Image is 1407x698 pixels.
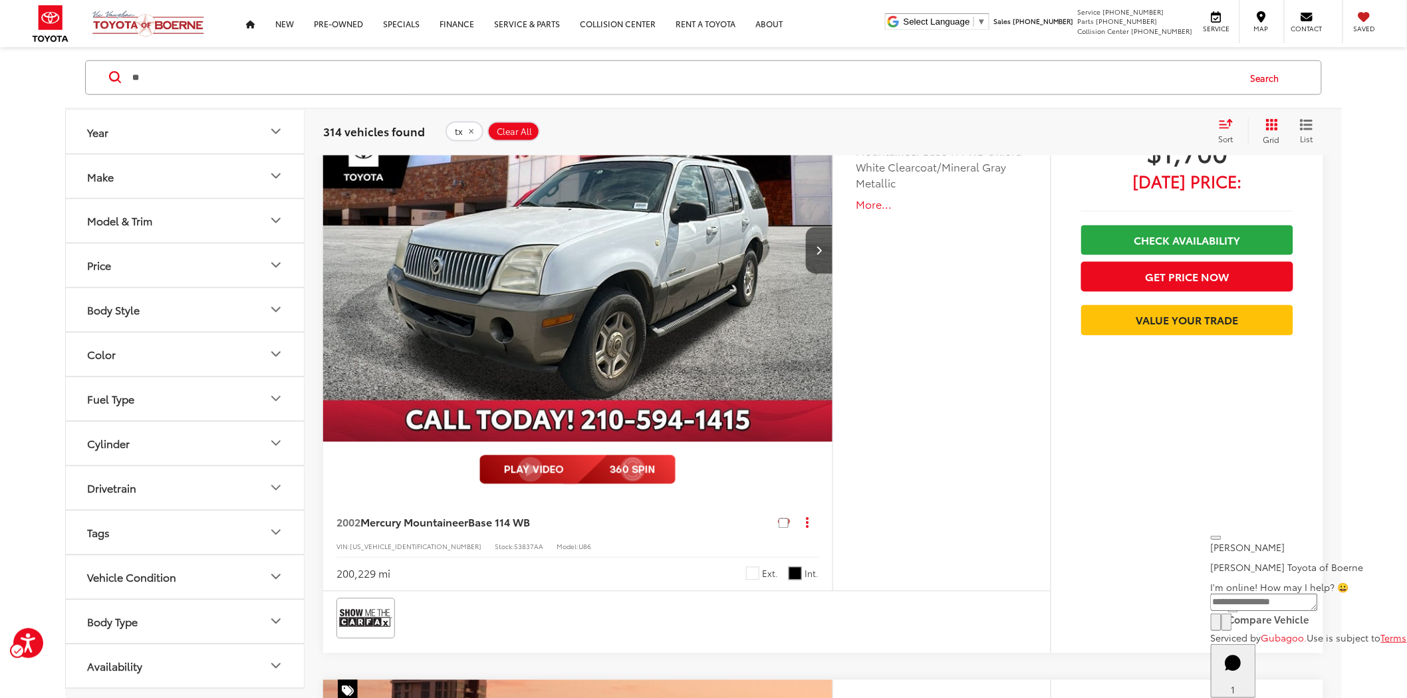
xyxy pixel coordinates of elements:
div: I'm online! How may I help? 😀 [1211,580,1407,594]
a: 2002Mercury MountaineerBase 114 WB [336,515,773,530]
div: Model & Trim [87,214,152,227]
span: ▼ [977,17,986,27]
button: PricePrice [66,243,305,287]
span: Int. [805,568,819,580]
button: Toggle Chat Window [1211,644,1256,698]
textarea: Type your message [1211,594,1318,611]
div: Year [87,125,108,138]
a: Check Availability [1081,225,1293,255]
img: full motion video [479,455,676,485]
span: 2002 [336,515,360,530]
span: Sales [993,16,1011,26]
span: 1 [1231,683,1235,696]
div: Body Type [87,615,138,628]
span: Grid [1263,134,1280,145]
span: [PHONE_NUMBER] [1096,16,1158,26]
span: 314 vehicles found [323,123,425,139]
span: Serviced by [1211,631,1261,644]
div: Body Style [87,303,140,316]
div: Cylinder [87,437,130,449]
div: Tags [87,526,110,538]
div: Body Style [268,302,284,318]
span: Clear All [497,126,532,137]
span: VIN: [336,542,350,552]
a: Select Language▼ [904,17,986,27]
img: View CARFAX report [339,601,392,636]
div: Make [87,170,114,182]
span: Saved [1350,24,1379,33]
span: 53837AA [514,542,543,552]
button: List View [1290,118,1323,145]
div: Body Type [268,614,284,630]
a: eJW7u7btQjXfhoewNhCy 2qo6uDAjKp4PSIcWSi5c yuqmoRAesQxJ9Vf7wDj5EKfCoZWVbWnt2MbnS83xJgIeOyCHxBD1ZzdRw [336,598,395,639]
button: Body StyleBody Style [66,288,305,331]
span: List [1300,133,1313,144]
span: ​ [973,17,974,27]
span: Dark Graphite [789,567,802,580]
button: Select sort value [1212,118,1248,145]
span: Sort [1219,133,1233,144]
div: Color [268,346,284,362]
img: Unlabelled [887,15,900,28]
button: Clear All [487,122,540,142]
button: Chat with SMS [1211,614,1221,631]
div: Drivetrain [268,480,284,496]
button: More... [856,197,1027,212]
span: [DATE] Price: [1081,174,1293,187]
a: Gubagoo. [1261,631,1307,644]
span: Select Language [904,17,970,27]
span: tx [455,126,463,137]
div: 2002 Mercury Mountaineer Base 114 WB 0 [322,60,834,442]
button: TagsTags [66,511,305,554]
div: Vehicle Condition [87,570,176,583]
div: Tags [268,524,284,540]
button: AvailabilityAvailability [66,644,305,687]
button: DrivetrainDrivetrain [66,466,305,509]
div: Submenu [1248,118,1323,145]
div: Availability [87,659,142,672]
button: Actions [796,511,819,534]
svg: Start Chat [1216,646,1251,681]
div: Year [268,124,284,140]
button: Search [1238,61,1299,94]
div: Price [268,257,284,273]
span: [PHONE_NUMBER] [1103,7,1164,17]
img: Vic Vaughan Toyota of Boerne Boerne, TX [92,10,205,37]
span: U86 [578,542,591,552]
a: Terms [1381,631,1407,644]
div: Price [87,259,111,271]
span: Mercury Mountaineer [360,515,468,530]
span: [US_VEHICLE_IDENTIFICATION_NUMBER] [350,542,481,552]
p: [PERSON_NAME] [1211,540,1407,554]
div: Model & Trim [268,213,284,229]
button: Next image [806,227,832,274]
label: Save this vehicle [779,516,791,529]
div: Color [87,348,116,360]
button: Grid View [1248,118,1290,145]
span: Service [1078,7,1101,17]
button: CylinderCylinder [66,421,305,465]
span: [PHONE_NUMBER] [1132,26,1193,36]
span: $1,700 [1081,134,1293,168]
span: Base 114 WB [468,515,530,530]
img: 2002 Mercury Mountaineer Base 114 WB [322,60,834,443]
span: dropdown dots [806,517,809,528]
button: Get Price Now [1081,262,1293,292]
button: Send Message [1221,614,1232,631]
div: [PERSON_NAME][PERSON_NAME] Toyota of Boerne [1211,540,1407,574]
a: 2002 Mercury Mountaineer Base 114 WB2002 Mercury Mountaineer Base 114 WB2002 Mercury Mountaineer ... [322,60,834,442]
input: Search by Make, Model, or Keyword [131,62,1238,94]
input: Save this vehicle [779,519,789,528]
button: remove tx [446,122,483,142]
div: Make [268,168,284,184]
div: New Price! 2002 Mercury Mountaineer Base 114 WB Oxford White Clearcoat/Mineral Gray Metallic [856,127,1027,191]
span: Collision Center [1078,26,1130,36]
div: Fuel Type [268,391,284,407]
span: I'm online! How may I help? 😀 [1211,580,1349,594]
span: Service [1202,24,1231,33]
button: Vehicle ConditionVehicle Condition [66,555,305,598]
span: Use is subject to [1307,631,1381,644]
span: Ext. [763,568,779,580]
button: ColorColor [66,332,305,376]
div: 200,229 mi [336,566,390,582]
